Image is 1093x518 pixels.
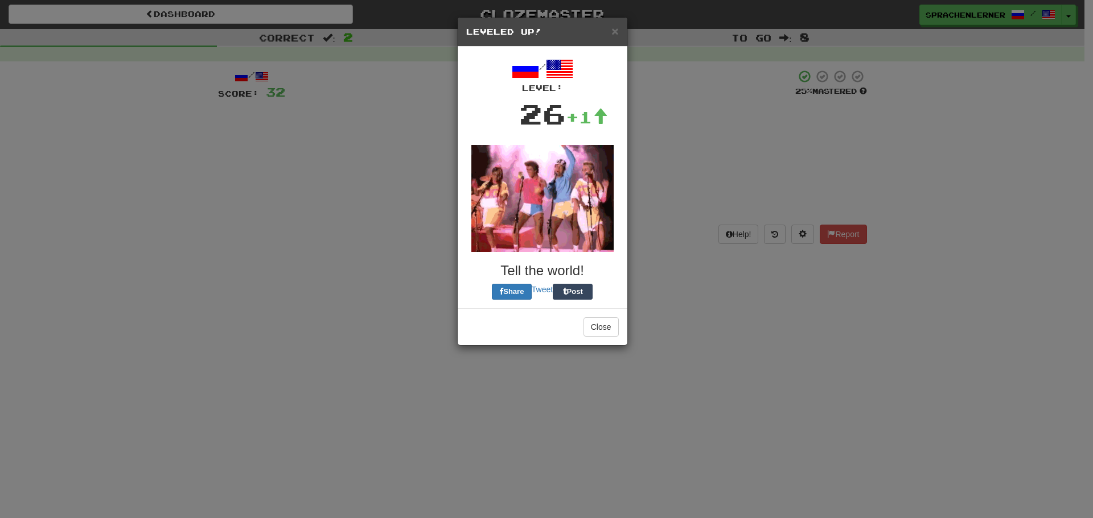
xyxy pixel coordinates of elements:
button: Share [492,284,532,300]
h5: Leveled Up! [466,26,619,38]
button: Post [553,284,593,300]
div: 26 [519,94,566,134]
span: × [611,24,618,38]
div: / [466,55,619,94]
img: dancing-0d422d2bf4134a41bd870944a7e477a280a918d08b0375f72831dcce4ed6eb41.gif [471,145,614,252]
a: Tweet [532,285,553,294]
div: +1 [566,106,608,129]
button: Close [584,317,619,337]
div: Level: [466,82,619,94]
button: Close [611,25,618,37]
h3: Tell the world! [466,263,619,278]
